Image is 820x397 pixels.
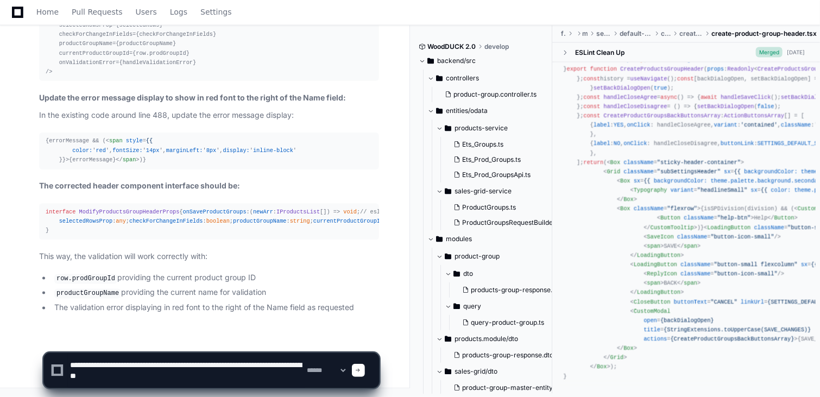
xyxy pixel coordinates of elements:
[72,9,122,15] span: Pull Requests
[445,122,451,135] svg: Directory
[724,112,784,119] span: ActionButtonsArray
[657,159,741,166] span: "sticky-header-container"
[46,209,75,216] span: interface
[36,9,59,15] span: Home
[445,185,451,198] svg: Directory
[146,138,153,144] span: {{
[644,234,781,240] span: < = />
[710,234,774,240] span: "button-icon-small"
[458,315,564,330] button: query-product-group.ts
[166,148,203,154] span: marginLeft:
[660,317,714,324] span: {backDialogOpen}
[112,148,142,154] span: fontSize:
[644,326,660,333] span: title
[116,218,125,225] span: any
[223,148,250,154] span: display:
[46,138,297,163] span: < = ' ', ' ', ' ', ' ' }}>
[449,215,562,230] button: ProductGroupsRequestBuilder.ts
[462,171,531,179] span: Ets_Prod_GroupsApi.ts
[79,209,180,216] span: ModifyProductsGroupHeaderProps
[721,141,754,147] span: buttonLink
[146,148,160,154] span: 14px
[250,209,340,216] span: ( ) =>
[453,90,537,99] span: product-group.controller.ts
[427,54,434,67] svg: Directory
[697,103,754,110] span: setBackDialogOpen
[126,138,143,144] span: style
[253,148,293,154] span: inline-block
[644,224,697,231] span: </ >
[39,93,346,102] strong: Update the error message display to show in red font to the right of the Name field:
[445,250,451,263] svg: Directory
[630,289,684,296] span: </ >
[734,168,741,175] span: {{
[758,103,774,110] span: false
[583,159,603,166] span: return
[455,252,500,261] span: product-group
[437,56,476,65] span: backend/src
[484,42,509,51] span: develop
[46,208,373,236] div: { : ; : ; : ; : ; ?: ; : ; }
[446,106,488,115] span: entities/odata
[39,181,240,191] strong: The corrected header component interface should be:
[630,252,684,259] span: </ >
[96,148,105,154] span: red
[677,243,701,249] span: </ >
[634,57,644,64] span: any
[644,178,650,184] span: {{
[603,112,721,119] span: CreateProductGroupsBackButtonsArray
[453,300,460,313] svg: Directory
[620,178,630,184] span: Box
[761,187,767,193] span: {{
[575,48,625,57] div: ESLint Clean Up
[647,234,673,240] span: SaveIcon
[200,9,231,15] span: Settings
[741,122,778,128] span: 'contained'
[707,224,750,231] span: LoadingButton
[46,11,373,77] div: < onSaveProductGroups={saveProductGroups} selectedRowsProp={selectedRows} checkForChangeInFields=...
[462,218,562,227] span: ProductGroupsRequestBuilder.ts
[634,261,677,268] span: LoadingButton
[741,299,764,305] span: linkUrl
[744,168,798,175] span: backgroundColor:
[471,286,569,294] span: products-group-response.dto.ts
[679,29,703,38] span: create-product-groups
[453,267,460,280] svg: Directory
[445,332,451,345] svg: Directory
[46,138,297,163] span: {errorMessage}
[767,215,797,222] span: </ >
[677,234,707,240] span: className
[253,209,273,216] span: newArr
[583,112,600,119] span: const
[594,85,651,91] span: setBackDialogOpen
[637,289,680,296] span: LoadingButton
[620,29,652,38] span: default-product-group-module
[561,29,566,38] span: frontend
[647,270,677,277] span: ReplyIcon
[471,318,544,327] span: query-product-group.ts
[455,187,512,196] span: sales-grid-service
[617,206,701,212] span: < = >
[596,29,611,38] span: settings-module
[54,274,117,284] code: row.prodGroupId
[620,206,630,212] span: Box
[436,182,562,200] button: sales-grid-service
[445,298,570,315] button: query
[590,66,617,73] span: function
[449,200,562,215] button: ProductGroups.ts
[436,119,562,137] button: products-service
[634,178,640,184] span: sx
[129,218,203,225] span: checkForChangeInFields
[620,66,704,73] span: CreateProductsGroupHeader
[774,215,794,222] span: Button
[754,224,784,231] span: className
[634,187,667,193] span: Typography
[51,287,379,300] li: providing the current name for validation
[427,230,553,248] button: modules
[419,52,544,70] button: backend/src
[462,140,503,149] span: Ets_Groups.ts
[714,261,798,268] span: "button-small flexcolumn"
[644,317,657,324] span: open
[603,94,657,100] span: handleCloseAgree
[59,218,113,225] span: selectedRowsProp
